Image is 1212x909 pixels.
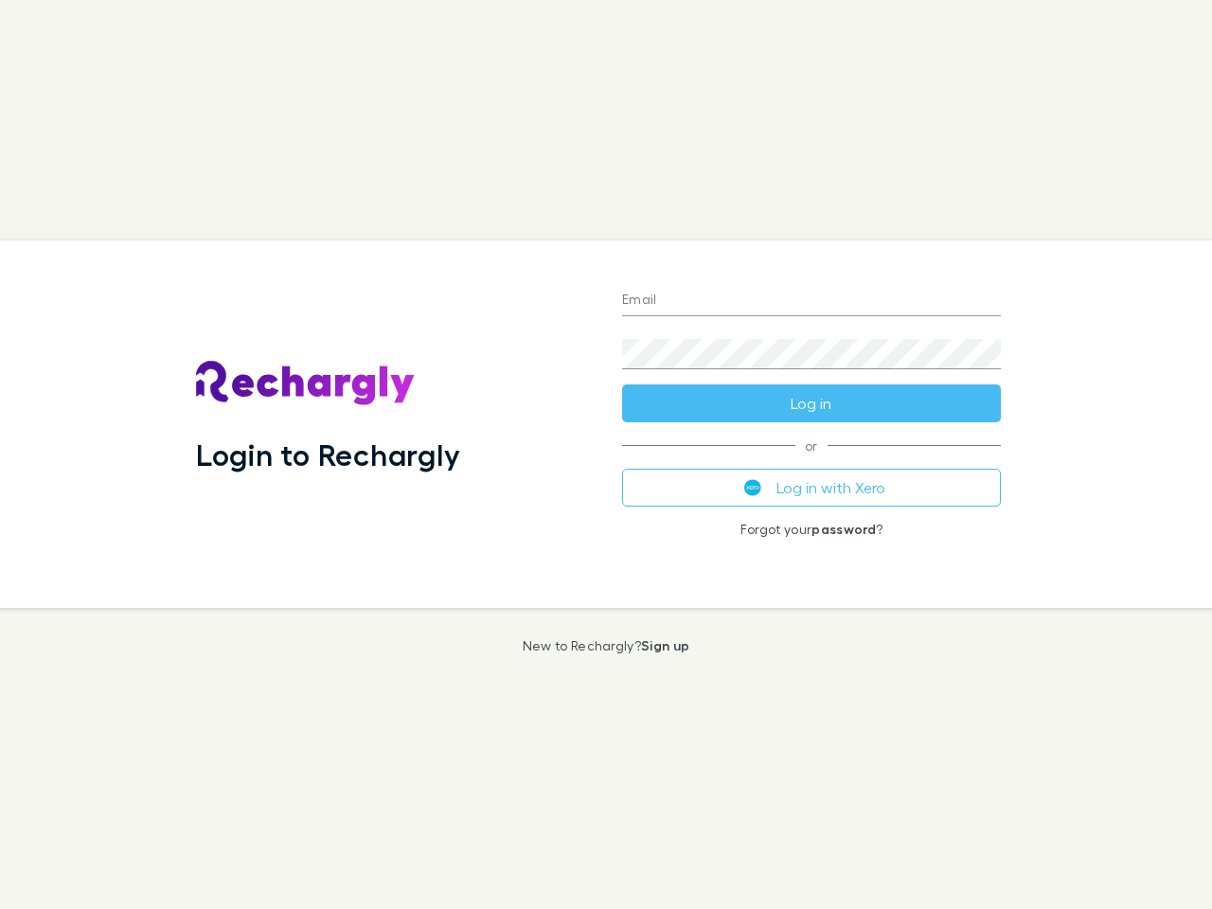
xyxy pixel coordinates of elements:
span: or [622,445,1001,446]
button: Log in [622,384,1001,422]
a: Sign up [641,637,689,653]
img: Rechargly's Logo [196,361,416,406]
p: Forgot your ? [622,522,1001,537]
button: Log in with Xero [622,469,1001,507]
p: New to Rechargly? [523,638,690,653]
img: Xero's logo [744,479,761,496]
h1: Login to Rechargly [196,437,460,472]
a: password [811,521,876,537]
